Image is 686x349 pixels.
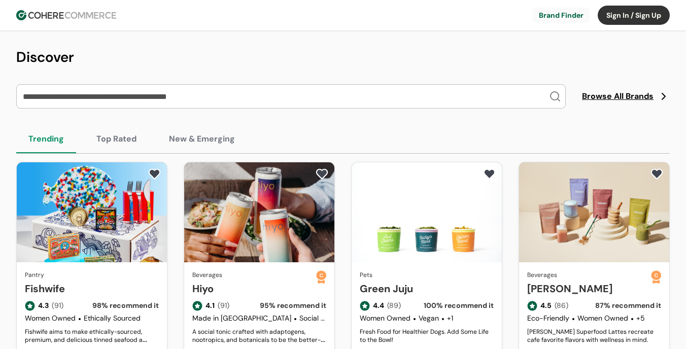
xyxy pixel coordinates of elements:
span: Discover [16,48,74,66]
img: Cohere Logo [16,10,116,20]
button: add to favorite [314,166,330,182]
a: Browse All Brands [582,90,670,102]
button: add to favorite [146,166,163,182]
a: [PERSON_NAME] [527,281,651,296]
a: Green Juju [360,281,494,296]
button: add to favorite [481,166,498,182]
button: New & Emerging [157,125,247,153]
button: Trending [16,125,76,153]
a: Fishwife [25,281,159,296]
span: Browse All Brands [582,90,654,102]
button: add to favorite [648,166,665,182]
button: Sign In / Sign Up [598,6,670,25]
button: Top Rated [84,125,149,153]
a: Hiyo [192,281,316,296]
